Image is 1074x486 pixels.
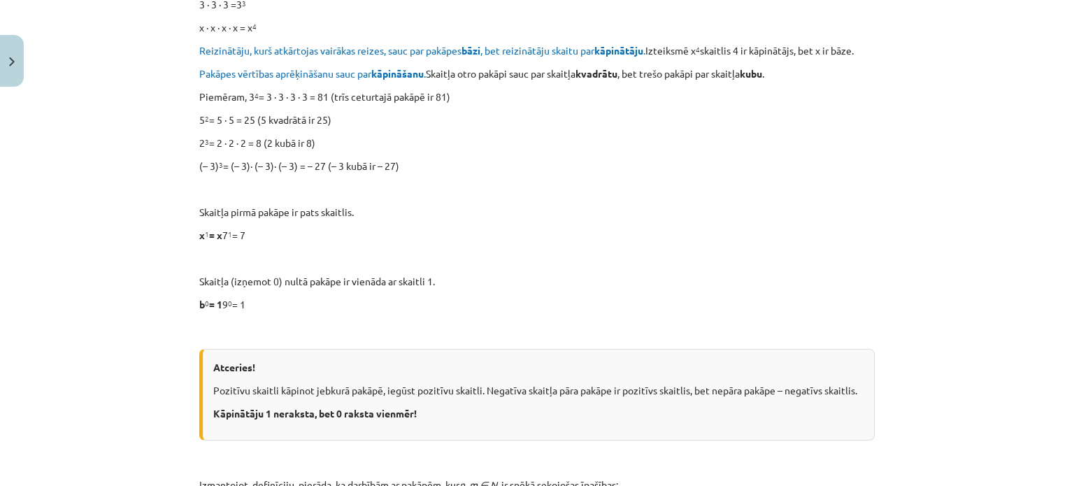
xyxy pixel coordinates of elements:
b: kvadrātu [575,67,617,80]
span: Pakāpes vērtības aprēķināšanu sauc par . [199,67,426,80]
b: x [199,229,205,241]
b: = x [209,229,222,241]
sup: 1 [228,229,232,239]
sup: 3 [219,159,223,170]
p: Skaitļa pirmā pakāpe ir pats skaitlis. [199,205,875,220]
sup: 4 [252,21,257,31]
p: Skaitļa otro pakāpi sauc par skaitļa , bet trešo pakāpi par skaitļa . [199,66,875,81]
p: Skaitļa (izņemot 0) nultā pakāpe ir vienāda ar skaitli 1. [199,274,875,289]
p: (– 3) = (– 3)∙ (– 3)∙ (– 3) = – 27 (– 3 kubā ir – 27) [199,159,875,173]
sup: 3 [205,136,209,147]
strong: Kāpinātāju 1 neraksta, bet 0 raksta vienmēr! [213,407,417,420]
b: kubu [740,67,762,80]
span: Reizinātāju, kurš atkārtojas vairākas reizes, sauc par pakāpes , bet reizinātāju skaitu par . [199,44,645,57]
sup: 0 [205,298,209,308]
sup: 4 [255,90,259,101]
p: 7 = 7 [199,228,875,243]
p: Piemēram, 3 = 3 ∙ 3 ∙ 3 ∙ 3 = 81 (trīs ceturtajā pakāpē ir 81) [199,90,875,104]
b: kāpināšanu [371,67,424,80]
sup: 1 [205,229,209,239]
p: Izteiksmē x skaitlis 4 ir kāpinātājs, bet x ir bāze. [199,43,875,58]
img: icon-close-lesson-0947bae3869378f0d4975bcd49f059093ad1ed9edebbc8119c70593378902aed.svg [9,57,15,66]
p: 2 = 2 ∙ 2 ∙ 2 = 8 (2 kubā ir 8) [199,136,875,150]
sup: 2 [205,113,209,124]
b: kāpinātāju [594,44,643,57]
b: = 1 [209,298,222,310]
b: b [199,298,205,310]
b: Atceries! [213,361,255,373]
p: 9 = 1 [199,297,875,312]
p: 5 = 5 ∙ 5 = 25 (5 kvadrātā ir 25) [199,113,875,127]
b: bāzi [461,44,480,57]
sup: 4 [696,44,700,55]
p: x ∙ x ∙ x ∙ x = x [199,20,875,35]
sup: 0 [228,298,232,308]
p: Pozitīvu skaitli kāpinot jebkurā pakāpē, iegūst pozitīvu skaitli. Negatīva skaitļa pāra pakāpe ir... [213,383,864,398]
